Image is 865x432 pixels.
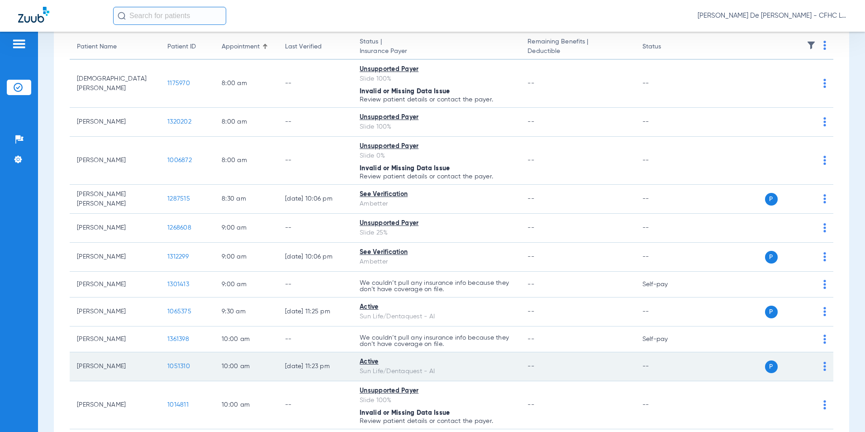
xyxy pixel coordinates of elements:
[360,113,513,122] div: Unsupported Payer
[278,214,352,243] td: --
[528,281,534,288] span: --
[635,243,696,272] td: --
[70,214,160,243] td: [PERSON_NAME]
[360,151,513,161] div: Slide 0%
[278,352,352,381] td: [DATE] 11:23 PM
[278,137,352,185] td: --
[278,381,352,429] td: --
[635,298,696,326] td: --
[77,42,117,52] div: Patient Name
[167,42,207,52] div: Patient ID
[360,410,450,416] span: Invalid or Missing Data Issue
[823,194,826,203] img: group-dot-blue.svg
[528,363,534,370] span: --
[635,34,696,60] th: Status
[360,386,513,396] div: Unsupported Payer
[214,243,278,272] td: 9:00 AM
[635,272,696,298] td: Self-pay
[765,193,778,206] span: P
[167,402,189,408] span: 1014811
[214,137,278,185] td: 8:00 AM
[167,42,196,52] div: Patient ID
[360,96,513,103] p: Review patient details or contact the payer.
[278,298,352,326] td: [DATE] 11:25 PM
[118,12,126,20] img: Search Icon
[214,326,278,352] td: 10:00 AM
[528,254,534,260] span: --
[70,185,160,214] td: [PERSON_NAME] [PERSON_NAME]
[113,7,226,25] input: Search for patients
[360,396,513,405] div: Slide 100%
[635,326,696,352] td: Self-pay
[222,42,260,52] div: Appointment
[70,272,160,298] td: [PERSON_NAME]
[528,308,534,315] span: --
[820,389,865,432] iframe: Chat Widget
[360,65,513,74] div: Unsupported Payer
[222,42,271,52] div: Appointment
[214,381,278,429] td: 10:00 AM
[167,80,190,86] span: 1175970
[528,336,534,342] span: --
[70,137,160,185] td: [PERSON_NAME]
[285,42,322,52] div: Last Verified
[765,360,778,373] span: P
[360,165,450,172] span: Invalid or Missing Data Issue
[278,108,352,137] td: --
[278,185,352,214] td: [DATE] 10:06 PM
[520,34,635,60] th: Remaining Benefits |
[360,219,513,228] div: Unsupported Payer
[823,156,826,165] img: group-dot-blue.svg
[528,80,534,86] span: --
[360,122,513,132] div: Slide 100%
[823,362,826,371] img: group-dot-blue.svg
[214,185,278,214] td: 8:30 AM
[70,381,160,429] td: [PERSON_NAME]
[823,117,826,126] img: group-dot-blue.svg
[167,363,190,370] span: 1051310
[285,42,345,52] div: Last Verified
[360,357,513,367] div: Active
[528,119,534,125] span: --
[765,251,778,264] span: P
[765,306,778,318] span: P
[360,190,513,199] div: See Verification
[360,142,513,151] div: Unsupported Payer
[360,367,513,376] div: Sun Life/Dentaquest - AI
[70,108,160,137] td: [PERSON_NAME]
[360,312,513,322] div: Sun Life/Dentaquest - AI
[635,137,696,185] td: --
[635,214,696,243] td: --
[214,60,278,108] td: 8:00 AM
[360,418,513,424] p: Review patient details or contact the payer.
[528,157,534,163] span: --
[70,326,160,352] td: [PERSON_NAME]
[528,196,534,202] span: --
[635,60,696,108] td: --
[214,272,278,298] td: 9:00 AM
[278,243,352,272] td: [DATE] 10:06 PM
[528,225,534,231] span: --
[70,298,160,326] td: [PERSON_NAME]
[167,225,191,231] span: 1268608
[70,60,160,108] td: [DEMOGRAPHIC_DATA][PERSON_NAME]
[360,335,513,347] p: We couldn’t pull any insurance info because they don’t have coverage on file.
[360,257,513,267] div: Ambetter
[360,88,450,95] span: Invalid or Missing Data Issue
[528,47,627,56] span: Deductible
[214,214,278,243] td: 9:00 AM
[360,173,513,180] p: Review patient details or contact the payer.
[167,119,191,125] span: 1320202
[167,157,192,163] span: 1006872
[360,74,513,84] div: Slide 100%
[352,34,520,60] th: Status |
[360,47,513,56] span: Insurance Payer
[360,199,513,209] div: Ambetter
[167,308,191,315] span: 1065375
[70,243,160,272] td: [PERSON_NAME]
[278,326,352,352] td: --
[214,298,278,326] td: 9:30 AM
[823,307,826,316] img: group-dot-blue.svg
[528,402,534,408] span: --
